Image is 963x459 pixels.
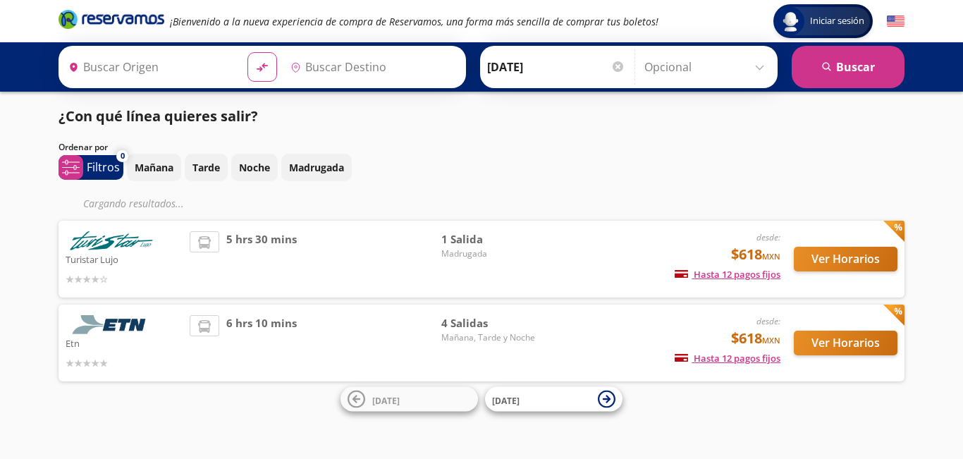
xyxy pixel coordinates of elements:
[731,244,780,265] span: $618
[59,155,123,180] button: 0Filtros
[792,46,904,88] button: Buscar
[762,251,780,262] small: MXN
[66,231,157,250] img: Turistar Lujo
[226,231,297,287] span: 5 hrs 30 mins
[289,160,344,175] p: Madrugada
[487,49,625,85] input: Elegir Fecha
[192,160,220,175] p: Tarde
[170,15,658,28] em: ¡Bienvenido a la nueva experiencia de compra de Reservamos, una forma más sencilla de comprar tus...
[441,231,540,247] span: 1 Salida
[756,315,780,327] em: desde:
[762,335,780,345] small: MXN
[59,8,164,30] i: Brand Logo
[644,49,771,85] input: Opcional
[372,394,400,406] span: [DATE]
[239,160,270,175] p: Noche
[794,247,897,271] button: Ver Horarios
[87,159,120,176] p: Filtros
[66,315,157,334] img: Etn
[441,247,540,260] span: Madrugada
[66,250,183,267] p: Turistar Lujo
[59,141,108,154] p: Ordenar por
[66,334,183,351] p: Etn
[285,49,458,85] input: Buscar Destino
[127,154,181,181] button: Mañana
[441,331,540,344] span: Mañana, Tarde y Noche
[675,352,780,365] span: Hasta 12 pagos fijos
[121,150,125,162] span: 0
[441,315,540,331] span: 4 Salidas
[341,387,478,412] button: [DATE]
[63,49,236,85] input: Buscar Origen
[731,328,780,349] span: $618
[59,106,258,127] p: ¿Con qué línea quieres salir?
[794,331,897,355] button: Ver Horarios
[485,387,622,412] button: [DATE]
[83,197,184,210] em: Cargando resultados ...
[756,231,780,243] em: desde:
[804,14,870,28] span: Iniciar sesión
[185,154,228,181] button: Tarde
[59,8,164,34] a: Brand Logo
[226,315,297,371] span: 6 hrs 10 mins
[281,154,352,181] button: Madrugada
[135,160,173,175] p: Mañana
[492,394,520,406] span: [DATE]
[675,268,780,281] span: Hasta 12 pagos fijos
[231,154,278,181] button: Noche
[887,13,904,30] button: English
